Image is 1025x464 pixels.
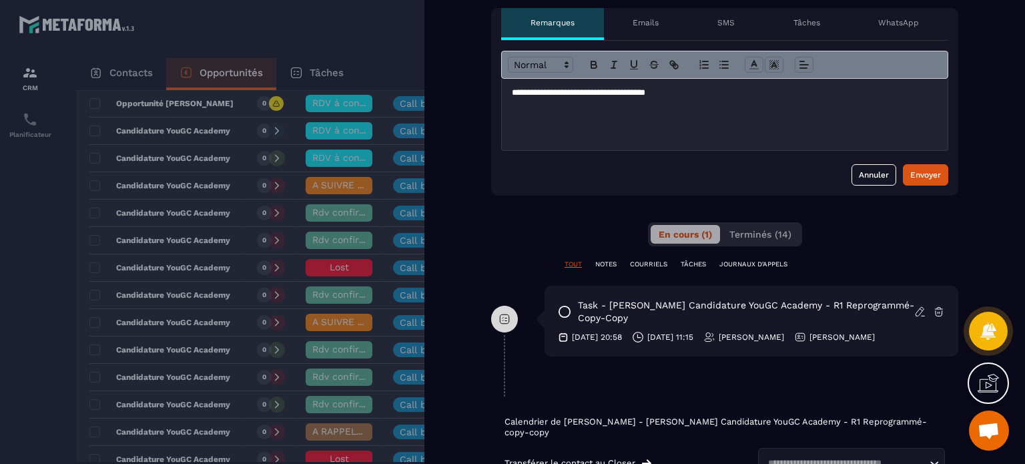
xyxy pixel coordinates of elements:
button: Envoyer [903,164,948,186]
div: Envoyer [910,168,941,182]
p: NOTES [595,260,617,269]
p: Emails [633,17,659,28]
p: WhatsApp [878,17,919,28]
button: En cours (1) [651,225,720,244]
p: [DATE] 20:58 [572,332,622,342]
p: [PERSON_NAME] [809,332,875,342]
button: Terminés (14) [721,225,799,244]
span: Terminés (14) [729,229,791,240]
p: [PERSON_NAME] [719,332,784,342]
p: Remarques [531,17,575,28]
div: Ouvrir le chat [969,411,1009,451]
button: Annuler [851,164,896,186]
p: TOUT [565,260,582,269]
p: JOURNAUX D'APPELS [719,260,787,269]
p: SMS [717,17,735,28]
span: En cours (1) [659,229,712,240]
p: task - [PERSON_NAME] Candidature YouGC Academy - R1 Reprogrammé-copy-copy [578,299,914,324]
p: Calendrier de [PERSON_NAME] - [PERSON_NAME] Candidature YouGC Academy - R1 Reprogrammé-copy-copy [504,417,945,438]
p: TÂCHES [681,260,706,269]
p: [DATE] 11:15 [647,332,693,342]
p: COURRIELS [630,260,667,269]
p: Tâches [793,17,820,28]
